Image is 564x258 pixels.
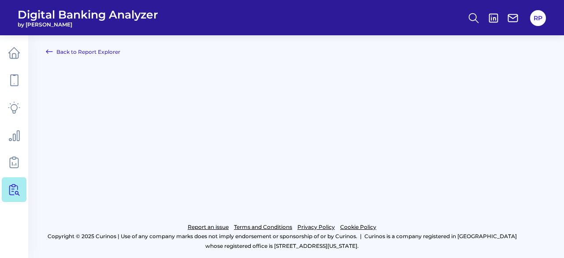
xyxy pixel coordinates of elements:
[340,222,376,232] a: Cookie Policy
[46,46,120,57] a: Back to Report Explorer
[205,233,517,249] p: Curinos is a company registered in [GEOGRAPHIC_DATA] whose registered office is [STREET_ADDRESS][...
[234,222,292,232] a: Terms and Conditions
[48,233,357,239] p: Copyright © 2025 Curinos | Use of any company marks does not imply endorsement or sponsorship of ...
[297,222,335,232] a: Privacy Policy
[530,10,546,26] button: RP
[188,222,229,232] a: Report an issue
[18,8,158,21] span: Digital Banking Analyzer
[18,21,158,28] span: by [PERSON_NAME]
